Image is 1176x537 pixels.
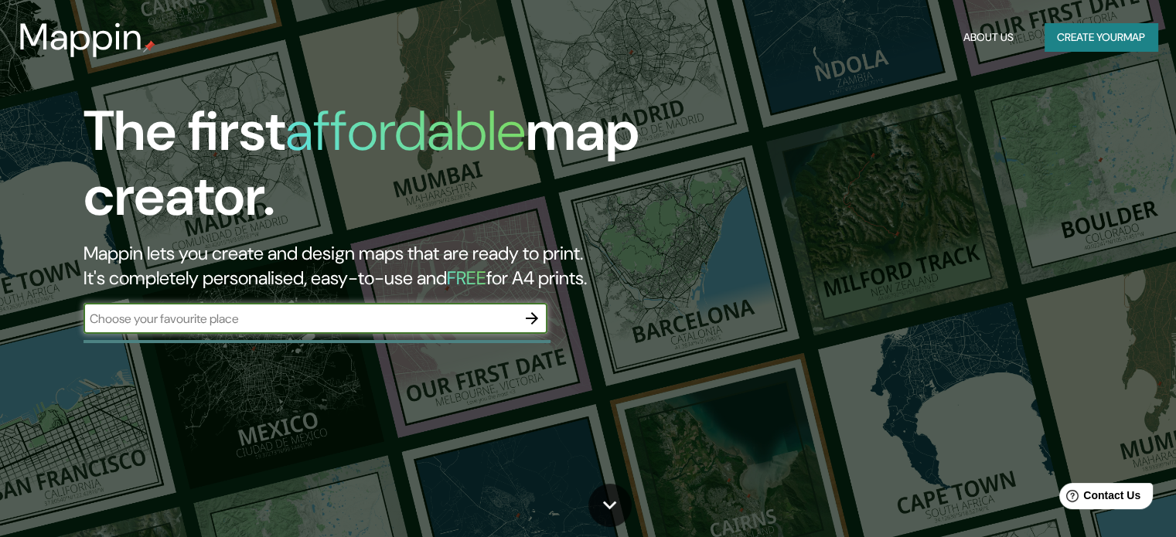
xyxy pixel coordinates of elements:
h1: affordable [285,95,526,167]
input: Choose your favourite place [84,310,516,328]
h2: Mappin lets you create and design maps that are ready to print. It's completely personalised, eas... [84,241,672,291]
button: Create yourmap [1045,23,1157,52]
h5: FREE [447,266,486,290]
h1: The first map creator. [84,99,672,241]
img: mappin-pin [143,40,155,53]
button: About Us [957,23,1020,52]
iframe: Help widget launcher [1038,477,1159,520]
h3: Mappin [19,15,143,59]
